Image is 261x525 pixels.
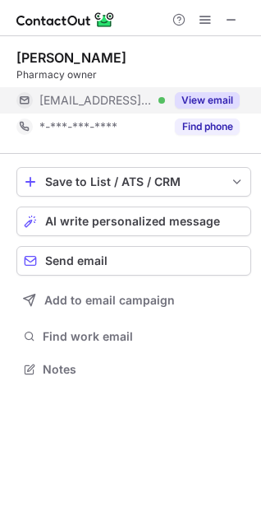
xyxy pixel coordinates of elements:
[16,246,251,276] button: Send email
[45,215,220,228] span: AI write personalized message
[16,167,251,197] button: save-profile-one-click
[175,92,240,109] button: Reveal Button
[44,294,175,307] span: Add to email campaign
[45,254,108,267] span: Send email
[16,10,115,30] img: ContactOut v5.3.10
[39,93,153,108] span: [EMAIL_ADDRESS][DOMAIN_NAME]
[16,67,251,82] div: Pharmacy owner
[43,329,245,344] span: Find work email
[16,286,251,315] button: Add to email campaign
[45,175,222,188] div: Save to List / ATS / CRM
[16,358,251,381] button: Notes
[16,325,251,348] button: Find work email
[43,362,245,377] span: Notes
[175,118,240,135] button: Reveal Button
[16,207,251,236] button: AI write personalized message
[16,49,126,66] div: [PERSON_NAME]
